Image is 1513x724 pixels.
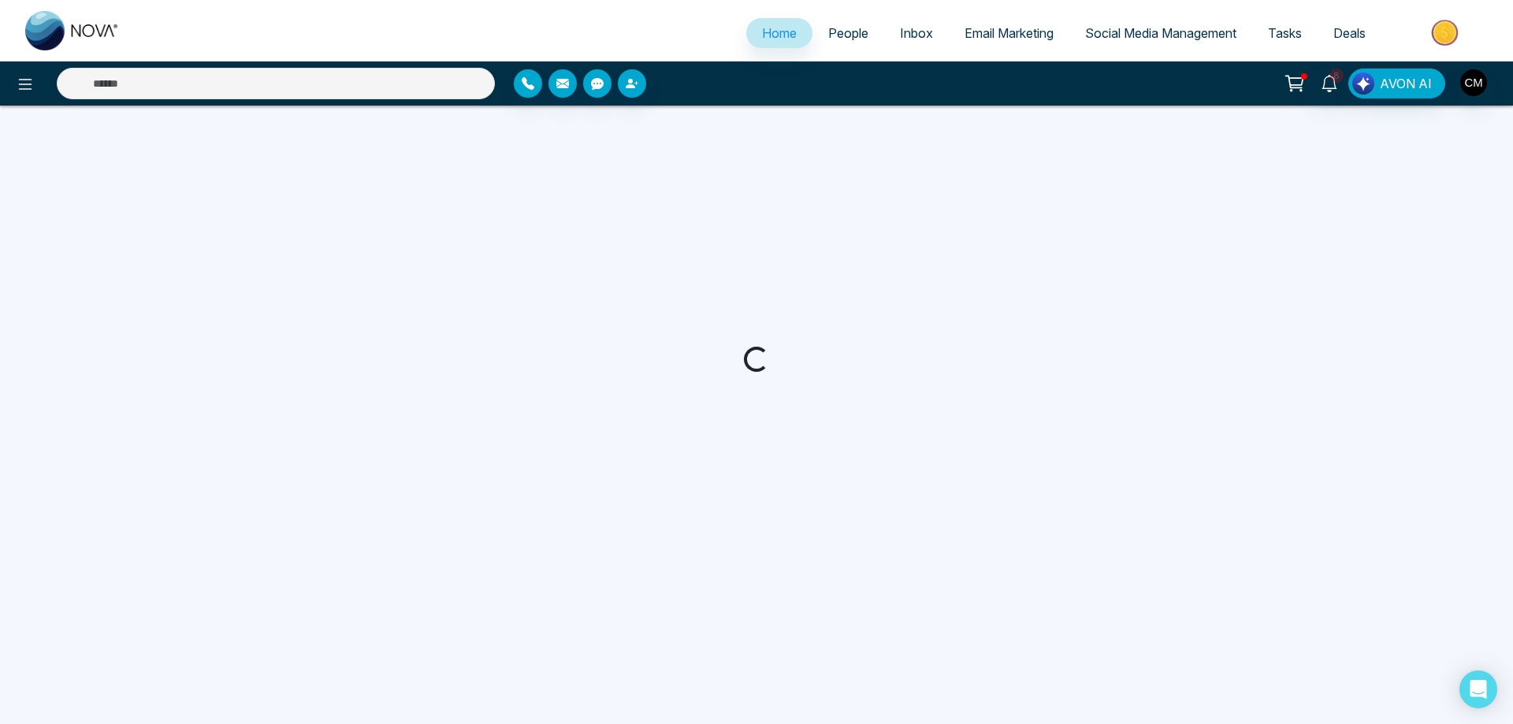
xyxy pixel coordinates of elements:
span: AVON AI [1380,74,1432,93]
a: Home [746,18,812,48]
span: Social Media Management [1085,25,1236,41]
a: Social Media Management [1069,18,1252,48]
span: Tasks [1268,25,1302,41]
span: People [828,25,868,41]
img: Market-place.gif [1389,15,1504,50]
a: Deals [1318,18,1381,48]
img: Lead Flow [1352,72,1374,95]
span: Inbox [900,25,933,41]
div: Open Intercom Messenger [1459,670,1497,708]
a: Email Marketing [949,18,1069,48]
span: Email Marketing [965,25,1054,41]
img: Nova CRM Logo [25,11,120,50]
span: Deals [1333,25,1366,41]
button: AVON AI [1348,69,1445,98]
a: 8 [1310,69,1348,96]
a: Inbox [884,18,949,48]
span: 8 [1329,69,1344,83]
a: People [812,18,884,48]
span: Home [762,25,797,41]
a: Tasks [1252,18,1318,48]
img: User Avatar [1460,69,1487,96]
